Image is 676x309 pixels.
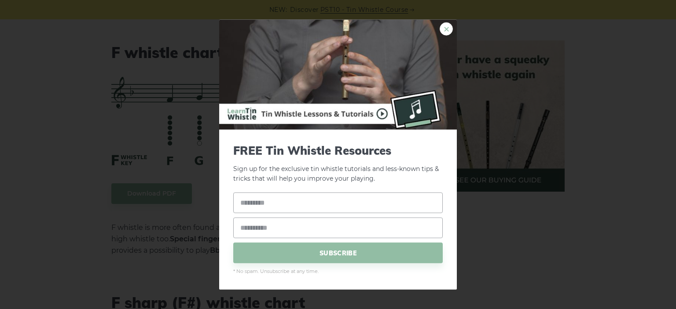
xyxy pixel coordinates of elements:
p: Sign up for the exclusive tin whistle tutorials and less-known tips & tricks that will help you i... [233,143,443,184]
img: Tin Whistle Buying Guide Preview [219,19,457,129]
span: * No spam. Unsubscribe at any time. [233,268,443,276]
span: SUBSCRIBE [233,243,443,263]
span: FREE Tin Whistle Resources [233,143,443,157]
a: × [440,22,453,35]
